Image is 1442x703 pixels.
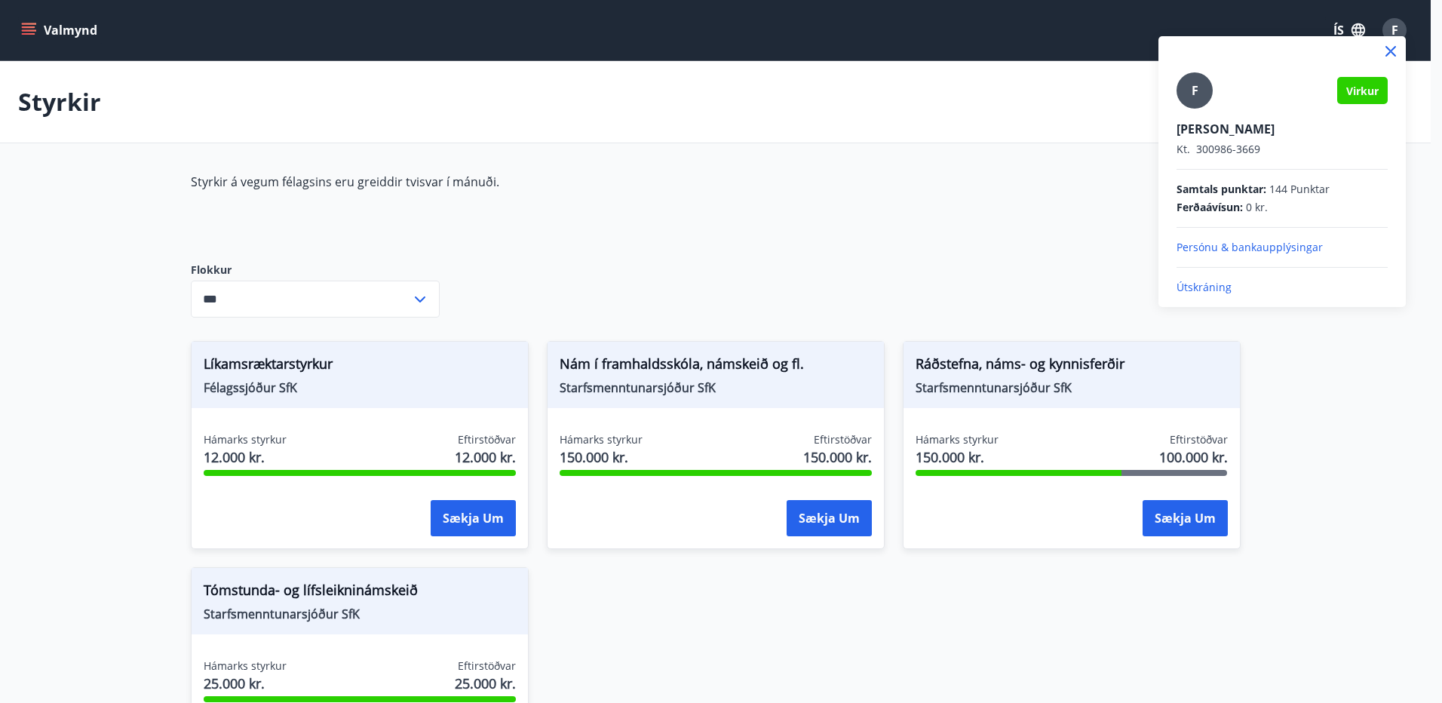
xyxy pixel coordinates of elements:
p: Persónu & bankaupplýsingar [1177,240,1388,255]
span: Ferðaávísun : [1177,200,1243,215]
span: Kt. [1177,142,1190,156]
p: Útskráning [1177,280,1388,295]
span: F [1192,82,1198,99]
span: 0 kr. [1246,200,1268,215]
p: [PERSON_NAME] [1177,121,1388,137]
span: Virkur [1346,84,1379,98]
span: 144 Punktar [1269,182,1330,197]
p: 300986-3669 [1177,142,1388,157]
span: Samtals punktar : [1177,182,1266,197]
